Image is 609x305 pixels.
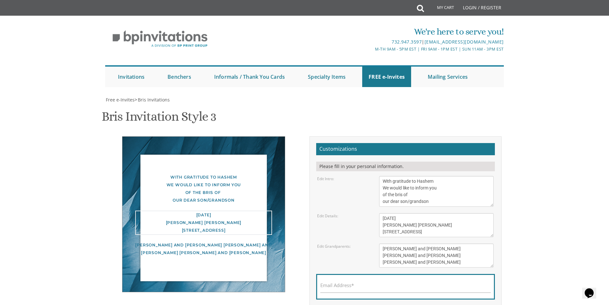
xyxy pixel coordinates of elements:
label: Edit Details: [317,213,338,219]
textarea: With gratitude to Hashem We would like to inform you of the bris of our dear son/grandson [379,176,494,207]
div: Please fill in your personal information. [316,162,495,171]
a: [EMAIL_ADDRESS][DOMAIN_NAME] [425,39,504,45]
div: [DATE] [PERSON_NAME] [PERSON_NAME] [STREET_ADDRESS] [135,211,272,235]
a: FREE e-Invites [362,67,411,87]
img: BP Invitation Loft [105,26,215,52]
h2: Customizations [316,143,495,155]
a: Informals / Thank You Cards [208,67,291,87]
a: 732.947.3597 [392,39,422,45]
h1: Bris Invitation Style 3 [102,109,216,128]
span: > [135,97,170,103]
label: Edit Intro: [317,176,334,181]
a: Mailing Services [421,67,474,87]
div: M-Th 9am - 5pm EST | Fri 9am - 1pm EST | Sun 11am - 3pm EST [238,46,504,52]
span: Free e-Invites [106,97,135,103]
a: Invitations [112,67,151,87]
textarea: [PERSON_NAME] and [PERSON_NAME] Refoel and [PERSON_NAME] [PERSON_NAME] and [PERSON_NAME] [379,244,494,268]
iframe: chat widget [582,279,603,299]
label: Edit Grandparents: [317,244,351,249]
span: Bris Invitations [138,97,170,103]
a: Benchers [161,67,198,87]
label: Email Address* [320,282,354,289]
a: Free e-Invites [105,97,135,103]
textarea: This Shabbos, Parshas Bo At our home [STREET_ADDRESS][PERSON_NAME] [379,213,494,237]
a: Specialty Items [301,67,352,87]
div: [PERSON_NAME] and [PERSON_NAME] [PERSON_NAME] and [PERSON_NAME] [PERSON_NAME] and [PERSON_NAME] [135,241,272,257]
div: | [238,38,504,46]
a: My Cart [423,1,458,17]
div: With gratitude to Hashem We would like to inform you of the bris of our dear son/grandson [135,173,272,204]
div: We're here to serve you! [238,25,504,38]
a: Bris Invitations [137,97,170,103]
